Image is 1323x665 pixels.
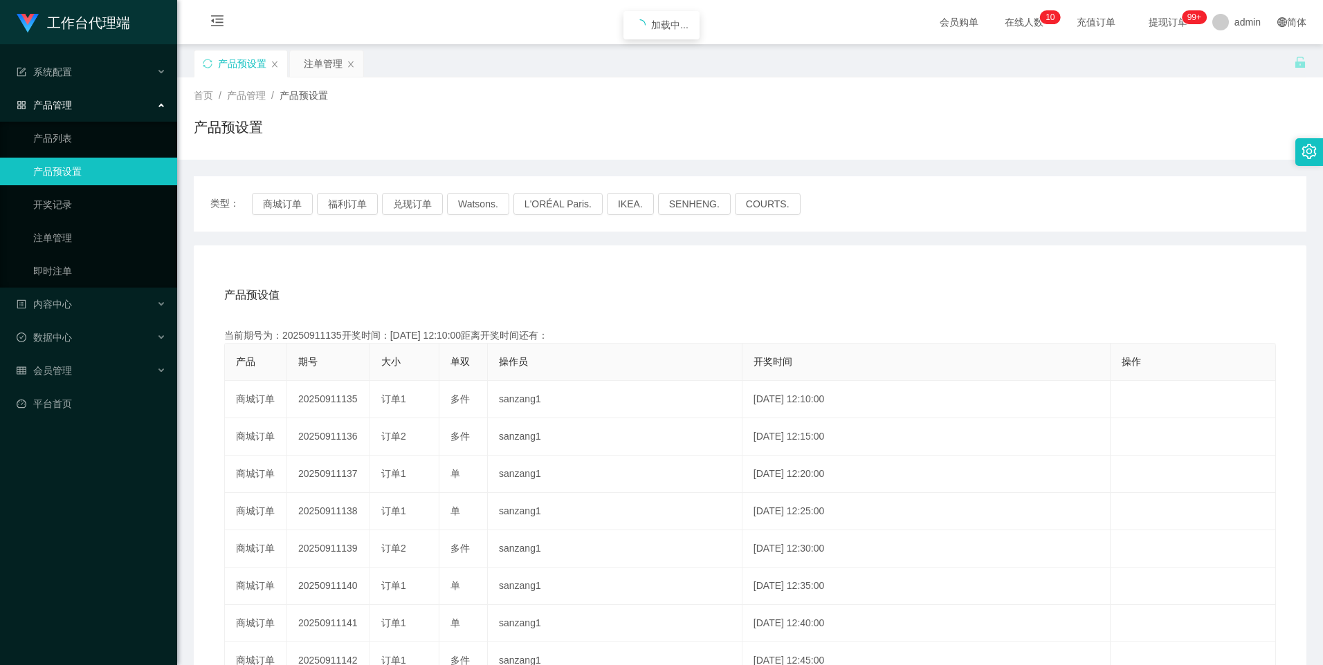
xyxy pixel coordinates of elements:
span: 提现订单 [1142,17,1194,27]
h1: 工作台代理端 [47,1,130,45]
span: / [271,90,274,101]
i: 图标: appstore-o [17,100,26,110]
span: 单 [450,505,460,516]
p: 1 [1046,10,1050,24]
i: 图标: setting [1302,144,1317,159]
span: 单 [450,468,460,479]
span: 订单1 [381,505,406,516]
span: 多件 [450,431,470,442]
a: 工作台代理端 [17,17,130,28]
td: [DATE] 12:20:00 [742,456,1111,493]
td: 商城订单 [225,456,287,493]
span: 充值订单 [1070,17,1122,27]
td: 商城订单 [225,530,287,568]
a: 注单管理 [33,224,166,252]
td: 商城订单 [225,381,287,418]
span: 多件 [450,393,470,404]
span: 在线人数 [998,17,1050,27]
span: 操作员 [499,356,528,367]
span: 单 [450,580,460,591]
span: 系统配置 [17,66,72,77]
i: 图标: global [1277,17,1287,27]
sup: 1160 [1182,10,1207,24]
td: 20250911140 [287,568,370,605]
i: icon: loading [635,19,646,30]
td: 商城订单 [225,418,287,456]
span: 订单1 [381,580,406,591]
span: 订单1 [381,617,406,628]
td: [DATE] 12:15:00 [742,418,1111,456]
button: 兑现订单 [382,193,443,215]
span: 操作 [1122,356,1141,367]
td: sanzang1 [488,456,742,493]
a: 图标: dashboard平台首页 [17,390,166,418]
a: 即时注单 [33,257,166,285]
span: 类型： [210,193,252,215]
td: sanzang1 [488,418,742,456]
td: [DATE] 12:25:00 [742,493,1111,530]
span: 多件 [450,543,470,554]
h1: 产品预设置 [194,117,263,138]
span: / [219,90,221,101]
span: 订单1 [381,468,406,479]
div: 当前期号为：20250911135开奖时间：[DATE] 12:10:00距离开奖时间还有： [224,328,1276,343]
td: sanzang1 [488,530,742,568]
sup: 10 [1040,10,1060,24]
span: 开奖时间 [754,356,792,367]
span: 单 [450,617,460,628]
button: COURTS. [735,193,801,215]
a: 产品预设置 [33,158,166,185]
i: 图标: check-circle-o [17,332,26,342]
td: 商城订单 [225,493,287,530]
div: 注单管理 [304,50,343,77]
span: 订单2 [381,543,406,554]
td: 20250911139 [287,530,370,568]
span: 产品预设置 [280,90,328,101]
span: 内容中心 [17,299,72,310]
td: [DATE] 12:35:00 [742,568,1111,605]
i: 图标: menu-fold [194,1,241,45]
span: 产品管理 [227,90,266,101]
a: 开奖记录 [33,191,166,218]
td: 20250911141 [287,605,370,642]
i: 图标: sync [203,59,212,68]
i: 图标: unlock [1294,56,1306,68]
span: 首页 [194,90,213,101]
td: [DATE] 12:30:00 [742,530,1111,568]
td: 商城订单 [225,568,287,605]
i: 图标: form [17,67,26,77]
button: 商城订单 [252,193,313,215]
td: 商城订单 [225,605,287,642]
td: 20250911136 [287,418,370,456]
a: 产品列表 [33,124,166,152]
p: 0 [1050,10,1055,24]
td: 20250911137 [287,456,370,493]
span: 会员管理 [17,365,72,376]
img: logo.9652507e.png [17,14,39,33]
td: [DATE] 12:40:00 [742,605,1111,642]
button: L'ORÉAL Paris. [513,193,603,215]
td: 20250911138 [287,493,370,530]
span: 订单1 [381,393,406,404]
span: 单双 [450,356,470,367]
span: 订单2 [381,431,406,442]
div: 产品预设置 [218,50,266,77]
td: 20250911135 [287,381,370,418]
i: 图标: profile [17,299,26,309]
i: 图标: table [17,366,26,375]
span: 产品 [236,356,255,367]
button: SENHENG. [658,193,731,215]
td: sanzang1 [488,605,742,642]
span: 期号 [298,356,318,367]
span: 产品管理 [17,100,72,111]
span: 加载中... [651,19,688,30]
button: IKEA. [607,193,654,215]
td: sanzang1 [488,493,742,530]
span: 数据中心 [17,332,72,343]
span: 产品预设值 [224,287,280,303]
td: sanzang1 [488,568,742,605]
i: 图标: close [271,60,279,68]
button: Watsons. [447,193,509,215]
td: [DATE] 12:10:00 [742,381,1111,418]
span: 大小 [381,356,401,367]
